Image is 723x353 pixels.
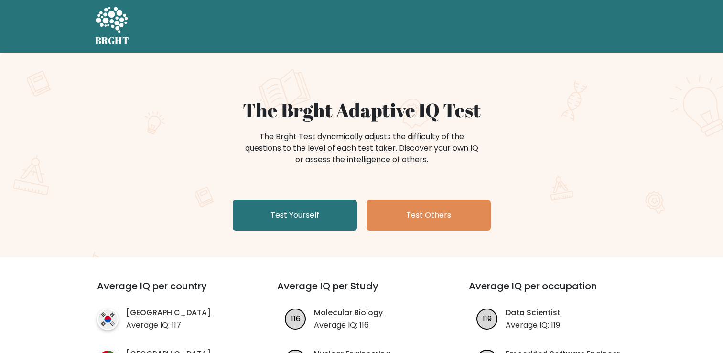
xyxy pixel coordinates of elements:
a: BRGHT [95,4,129,49]
h3: Average IQ per Study [277,280,446,303]
p: Average IQ: 117 [126,320,211,331]
h5: BRGHT [95,35,129,46]
h1: The Brght Adaptive IQ Test [129,99,595,121]
a: [GEOGRAPHIC_DATA] [126,307,211,319]
a: Test Others [367,200,491,231]
img: country [97,309,119,330]
text: 116 [291,313,301,324]
div: The Brght Test dynamically adjusts the difficulty of the questions to the level of each test take... [242,131,481,165]
text: 119 [483,313,492,324]
a: Test Yourself [233,200,357,231]
h3: Average IQ per occupation [469,280,637,303]
p: Average IQ: 119 [506,320,561,331]
p: Average IQ: 116 [314,320,383,331]
a: Molecular Biology [314,307,383,319]
a: Data Scientist [506,307,561,319]
h3: Average IQ per country [97,280,243,303]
